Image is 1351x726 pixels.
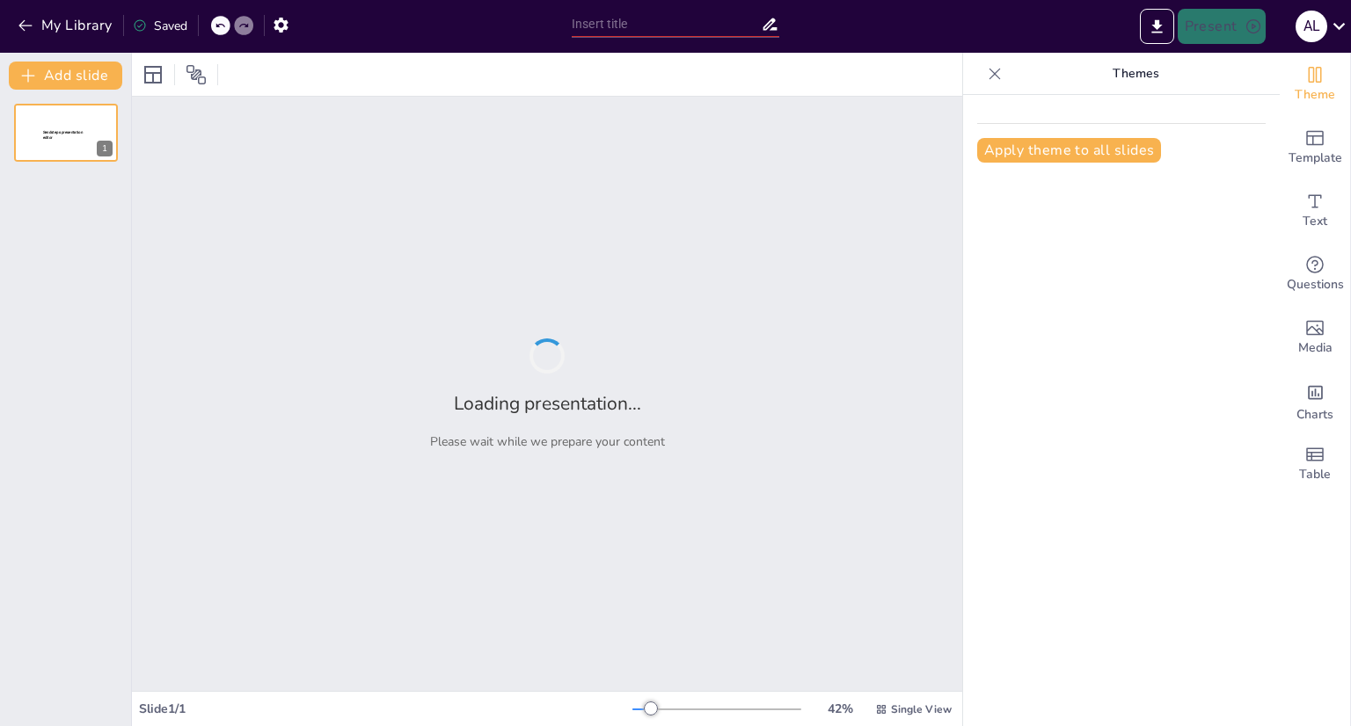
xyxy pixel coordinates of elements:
[14,104,118,162] div: 1
[186,64,207,85] span: Position
[97,141,113,156] div: 1
[1280,432,1350,496] div: Add a table
[1280,179,1350,243] div: Add text boxes
[1299,465,1331,484] span: Table
[1280,116,1350,179] div: Add ready made slides
[430,433,665,450] p: Please wait while we prepare your content
[1009,53,1262,95] p: Themes
[1295,85,1335,105] span: Theme
[13,11,120,40] button: My Library
[1287,275,1344,294] span: Questions
[9,62,122,90] button: Add slide
[1280,243,1350,306] div: Get real-time input from your audience
[139,701,632,717] div: Slide 1 / 1
[891,702,952,716] span: Single View
[1296,9,1327,44] button: A L
[1303,212,1327,231] span: Text
[43,130,83,140] span: Sendsteps presentation editor
[1140,9,1174,44] button: Export to PowerPoint
[1280,369,1350,432] div: Add charts and graphs
[819,701,861,717] div: 42 %
[1296,11,1327,42] div: A L
[572,11,761,37] input: Insert title
[139,61,167,89] div: Layout
[1280,53,1350,116] div: Change the overall theme
[1289,149,1342,168] span: Template
[454,391,641,416] h2: Loading presentation...
[977,138,1161,163] button: Apply theme to all slides
[133,18,187,34] div: Saved
[1280,306,1350,369] div: Add images, graphics, shapes or video
[1296,405,1333,425] span: Charts
[1298,338,1333,358] span: Media
[1178,9,1266,44] button: Present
